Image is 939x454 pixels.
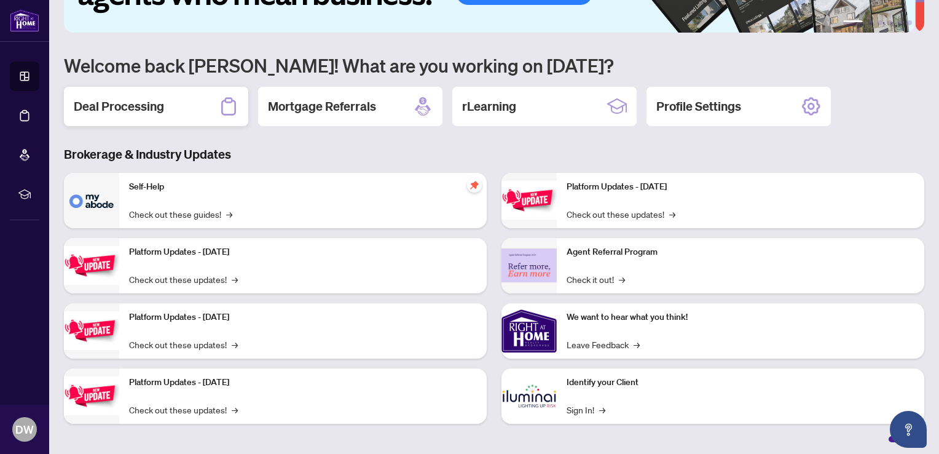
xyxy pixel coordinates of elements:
h3: Brokerage & Industry Updates [64,146,924,163]
img: Identify your Client [501,368,557,424]
img: logo [10,9,39,32]
p: We want to hear what you think! [567,311,914,324]
button: 5 [897,20,902,25]
button: 1 [843,20,863,25]
span: → [232,273,238,286]
img: Agent Referral Program [501,249,557,282]
img: Self-Help [64,173,119,228]
a: Sign In!→ [567,403,605,416]
a: Check out these updates!→ [129,403,238,416]
button: 2 [868,20,873,25]
img: Platform Updates - July 21, 2025 [64,311,119,350]
span: → [599,403,605,416]
span: → [226,207,232,221]
button: 4 [887,20,892,25]
span: → [232,338,238,351]
a: Check out these guides!→ [129,207,232,221]
span: DW [15,421,34,438]
a: Check out these updates!→ [129,338,238,351]
a: Check it out!→ [567,273,625,286]
h2: rLearning [462,98,516,115]
button: Open asap [890,411,927,448]
a: Leave Feedback→ [567,338,640,351]
img: We want to hear what you think! [501,303,557,359]
p: Identify your Client [567,376,914,389]
h1: Welcome back [PERSON_NAME]! What are you working on [DATE]? [64,54,924,77]
p: Agent Referral Program [567,245,914,259]
a: Check out these updates!→ [129,273,238,286]
p: Platform Updates - [DATE] [129,245,477,259]
p: Platform Updates - [DATE] [129,376,477,389]
img: Platform Updates - June 23, 2025 [501,181,557,220]
p: Self-Help [129,180,477,194]
span: → [669,207,675,221]
h2: Profile Settings [656,98,741,115]
img: Platform Updates - July 8, 2025 [64,376,119,415]
a: Check out these updates!→ [567,207,675,221]
img: Platform Updates - September 16, 2025 [64,246,119,285]
span: pushpin [467,178,482,193]
span: → [634,338,640,351]
p: Platform Updates - [DATE] [567,180,914,194]
h2: Deal Processing [74,98,164,115]
span: → [619,273,625,286]
h2: Mortgage Referrals [268,98,376,115]
p: Platform Updates - [DATE] [129,311,477,324]
span: → [232,403,238,416]
button: 3 [878,20,882,25]
button: 6 [907,20,912,25]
